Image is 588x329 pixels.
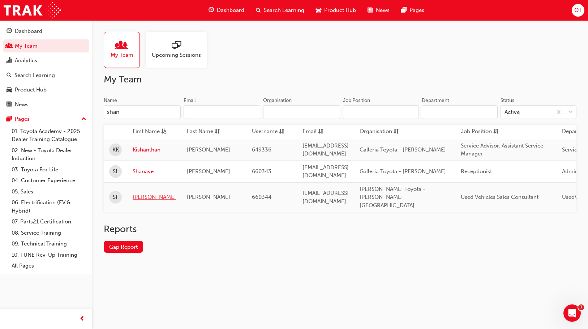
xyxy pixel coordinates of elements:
[133,127,160,136] span: First Name
[316,6,321,15] span: car-icon
[376,6,390,14] span: News
[461,168,492,175] span: Receptionist
[302,127,342,136] button: Emailsorting-icon
[572,4,584,17] button: OT
[187,146,230,153] span: [PERSON_NAME]
[461,194,538,200] span: Used Vehicles Sales Consultant
[14,71,55,80] div: Search Learning
[9,145,89,164] a: 02. New - Toyota Dealer Induction
[9,249,89,261] a: 10. TUNE Rev-Up Training
[7,57,12,64] span: chart-icon
[250,3,310,18] a: search-iconSearch Learning
[209,6,214,15] span: guage-icon
[9,186,89,197] a: 05. Sales
[360,127,399,136] button: Organisationsorting-icon
[117,41,126,51] span: people-icon
[187,194,230,200] span: [PERSON_NAME]
[563,304,581,322] iframe: Intercom live chat
[7,43,12,50] span: people-icon
[343,105,419,119] input: Job Position
[422,105,498,119] input: Department
[422,97,449,104] div: Department
[217,6,244,14] span: Dashboard
[104,32,146,68] a: My Team
[104,97,117,104] div: Name
[360,127,392,136] span: Organisation
[409,6,424,14] span: Pages
[501,97,514,104] div: Status
[133,146,176,154] a: Kishanthan
[256,6,261,15] span: search-icon
[401,6,407,15] span: pages-icon
[112,146,119,154] span: KK
[187,127,213,136] span: Last Name
[302,190,349,205] span: [EMAIL_ADDRESS][DOMAIN_NAME]
[9,227,89,239] a: 08. Service Training
[252,127,278,136] span: Username
[263,105,340,119] input: Organisation
[3,112,89,126] button: Pages
[146,32,213,68] a: Upcoming Sessions
[578,304,584,310] span: 1
[152,51,201,59] span: Upcoming Sessions
[133,127,172,136] button: First Nameasc-icon
[461,127,492,136] span: Job Position
[184,97,196,104] div: Email
[493,127,499,136] span: sorting-icon
[3,23,89,112] button: DashboardMy TeamAnalyticsSearch LearningProduct HubNews
[15,27,42,35] div: Dashboard
[461,127,501,136] button: Job Positionsorting-icon
[7,87,12,93] span: car-icon
[3,25,89,38] a: Dashboard
[252,168,271,175] span: 660343
[3,83,89,97] a: Product Hub
[574,6,582,14] span: OT
[81,115,86,124] span: up-icon
[3,98,89,111] a: News
[3,69,89,82] a: Search Learning
[3,39,89,53] a: My Team
[9,216,89,227] a: 07. Parts21 Certification
[568,108,573,117] span: down-icon
[343,97,370,104] div: Job Position
[302,127,317,136] span: Email
[15,56,37,65] div: Analytics
[360,146,446,153] span: Galleria Toyota - [PERSON_NAME]
[3,54,89,67] a: Analytics
[9,126,89,145] a: 01. Toyota Academy - 2025 Dealer Training Catalogue
[362,3,395,18] a: news-iconNews
[113,167,119,176] span: SL
[172,41,181,51] span: sessionType_ONLINE_URL-icon
[104,241,143,253] a: Gap Report
[133,193,176,201] a: [PERSON_NAME]
[279,127,284,136] span: sorting-icon
[203,3,250,18] a: guage-iconDashboard
[368,6,373,15] span: news-icon
[9,175,89,186] a: 04. Customer Experience
[7,72,12,79] span: search-icon
[187,127,227,136] button: Last Namesorting-icon
[113,193,119,201] span: SF
[302,142,349,157] span: [EMAIL_ADDRESS][DOMAIN_NAME]
[15,86,47,94] div: Product Hub
[9,197,89,216] a: 06. Electrification (EV & Hybrid)
[104,223,576,235] h2: Reports
[263,97,292,104] div: Organisation
[161,127,167,136] span: asc-icon
[9,238,89,249] a: 09. Technical Training
[184,105,261,119] input: Email
[80,315,85,324] span: prev-icon
[15,101,29,109] div: News
[252,127,292,136] button: Usernamesorting-icon
[360,186,425,209] span: [PERSON_NAME] Toyota - [PERSON_NAME][GEOGRAPHIC_DATA]
[4,2,61,18] img: Trak
[7,116,12,123] span: pages-icon
[104,74,576,85] h2: My Team
[252,146,271,153] span: 649336
[394,127,399,136] span: sorting-icon
[9,164,89,175] a: 03. Toyota For Life
[318,127,323,136] span: sorting-icon
[104,105,181,119] input: Name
